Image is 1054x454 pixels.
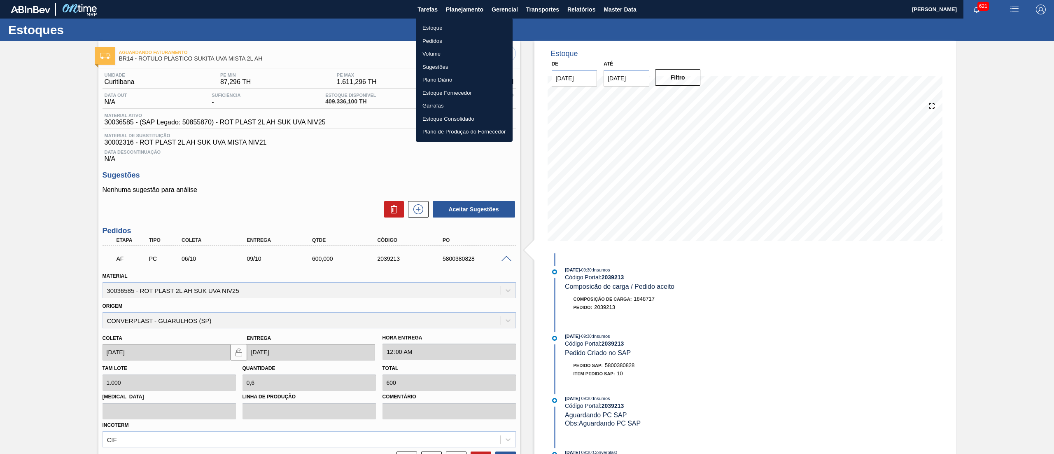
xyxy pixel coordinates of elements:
[416,47,513,61] a: Volume
[416,73,513,87] a: Plano Diário
[416,61,513,74] a: Sugestões
[416,125,513,138] a: Plano de Produção do Fornecedor
[416,87,513,100] a: Estoque Fornecedor
[416,112,513,126] a: Estoque Consolidado
[416,35,513,48] a: Pedidos
[416,21,513,35] a: Estoque
[416,99,513,112] a: Garrafas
